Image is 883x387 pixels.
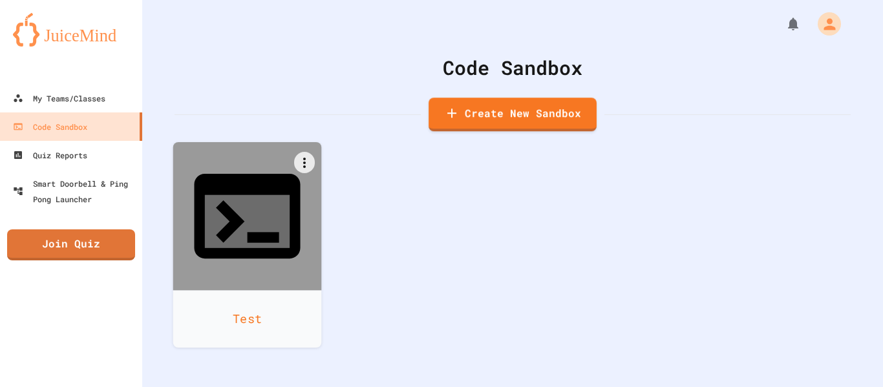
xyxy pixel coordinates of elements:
[13,147,87,163] div: Quiz Reports
[804,9,844,39] div: My Account
[429,98,597,131] a: Create New Sandbox
[173,290,322,348] div: Test
[13,119,87,134] div: Code Sandbox
[13,176,137,207] div: Smart Doorbell & Ping Pong Launcher
[175,53,851,82] div: Code Sandbox
[13,90,105,106] div: My Teams/Classes
[173,142,322,348] a: Test
[761,13,804,35] div: My Notifications
[13,13,129,47] img: logo-orange.svg
[7,229,135,260] a: Join Quiz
